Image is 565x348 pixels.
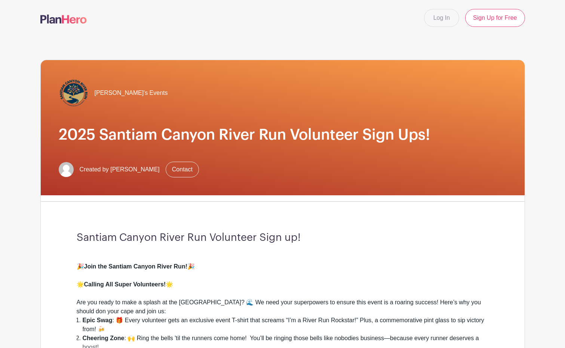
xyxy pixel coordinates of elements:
li: : 🎁 Every volunteer gets an exclusive event T-shirt that screams “I’m a River Run Rockstar!” Plus... [83,316,489,334]
div: 🎉 🎉 [77,253,489,271]
h3: Santiam Canyon River Run Volunteer Sign up! [77,232,489,244]
h1: 2025 Santiam Canyon River Run Volunteer Sign Ups! [59,126,507,144]
strong: Calling All Super Volunteers! [84,281,166,288]
img: logo-507f7623f17ff9eddc593b1ce0a138ce2505c220e1c5a4e2b4648c50719b7d32.svg [40,15,87,24]
a: Contact [166,162,199,177]
span: [PERSON_NAME]'s Events [95,88,168,97]
strong: Cheering Zone [83,335,125,341]
a: Sign Up for Free [465,9,525,27]
div: Are you ready to make a splash at the [GEOGRAPHIC_DATA]? 🌊 We need your superpowers to ensure thi... [77,289,489,316]
div: 🌟 🌟 [77,271,489,289]
span: Created by [PERSON_NAME] [80,165,160,174]
a: Log In [424,9,459,27]
img: default-ce2991bfa6775e67f084385cd625a349d9dcbb7a52a09fb2fda1e96e2d18dcdb.png [59,162,74,177]
strong: Epic Swag [83,317,113,323]
strong: Join the Santiam Canyon River Run! [84,263,187,270]
img: Santiam%20Canyon%20River%20Run%20logo-01.png [59,78,89,108]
